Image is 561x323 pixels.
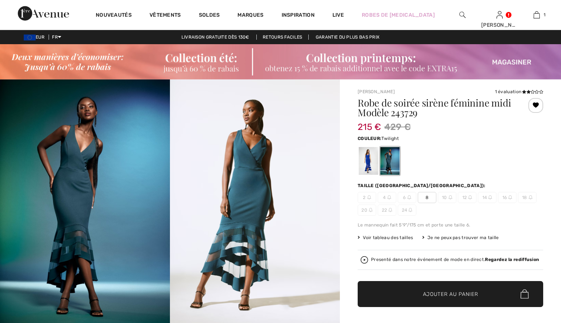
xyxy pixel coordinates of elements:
[359,147,378,175] div: Saphir Royal 163
[496,10,503,19] img: Mes infos
[175,35,255,40] a: Livraison gratuite dès 130€
[256,35,309,40] a: Retours faciles
[384,120,411,134] span: 429 €
[387,195,391,199] img: ring-m.svg
[358,192,376,203] span: 2
[380,147,400,175] div: Twilight
[468,195,472,199] img: ring-m.svg
[358,136,381,141] span: Couleur:
[458,192,476,203] span: 12
[518,192,537,203] span: 18
[449,195,452,199] img: ring-m.svg
[388,208,392,212] img: ring-m.svg
[369,208,373,212] img: ring-m.svg
[521,289,529,299] img: Bag.svg
[534,10,540,19] img: Mon panier
[495,88,543,95] div: 1 évaluation
[438,192,456,203] span: 10
[199,12,220,20] a: Soldes
[358,222,543,228] div: Le mannequin fait 5'9"/175 cm et porte une taille 6.
[496,11,503,18] a: Se connecter
[358,98,512,117] h1: Robe de soirée sirène féminine midi Modèle 243729
[378,192,396,203] span: 4
[367,195,371,199] img: ring-m.svg
[358,234,413,241] span: Voir tableau des tailles
[498,192,516,203] span: 16
[544,12,545,18] span: 1
[418,192,436,203] span: 8
[459,10,466,19] img: recherche
[96,12,132,20] a: Nouveautés
[237,12,263,20] a: Marques
[409,208,412,212] img: ring-m.svg
[518,10,555,19] a: 1
[485,257,539,262] strong: Regardez la rediffusion
[371,257,539,262] div: Presenté dans notre événement de mode en direct.
[332,11,344,19] a: Live
[478,192,496,203] span: 14
[508,195,512,199] img: ring-m.svg
[358,182,487,189] div: Taille ([GEOGRAPHIC_DATA]/[GEOGRAPHIC_DATA]):
[398,192,416,203] span: 6
[423,290,478,298] span: Ajouter au panier
[529,195,532,199] img: ring-m.svg
[52,35,61,40] span: FR
[381,136,398,141] span: Twilight
[407,195,411,199] img: ring-m.svg
[481,21,518,29] div: [PERSON_NAME]
[310,35,386,40] a: Garantie du plus bas prix
[24,35,47,40] span: EUR
[358,205,376,216] span: 20
[282,12,315,20] span: Inspiration
[358,89,395,94] a: [PERSON_NAME]
[150,12,181,20] a: Vêtements
[362,11,435,19] a: Robes de [MEDICAL_DATA]
[358,281,543,307] button: Ajouter au panier
[24,35,36,40] img: Euro
[361,256,368,264] img: Regardez la rediffusion
[398,205,416,216] span: 24
[488,195,492,199] img: ring-m.svg
[378,205,396,216] span: 22
[422,234,499,241] div: Je ne peux pas trouver ma taille
[18,6,69,21] img: 1ère Avenue
[358,114,381,132] span: 215 €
